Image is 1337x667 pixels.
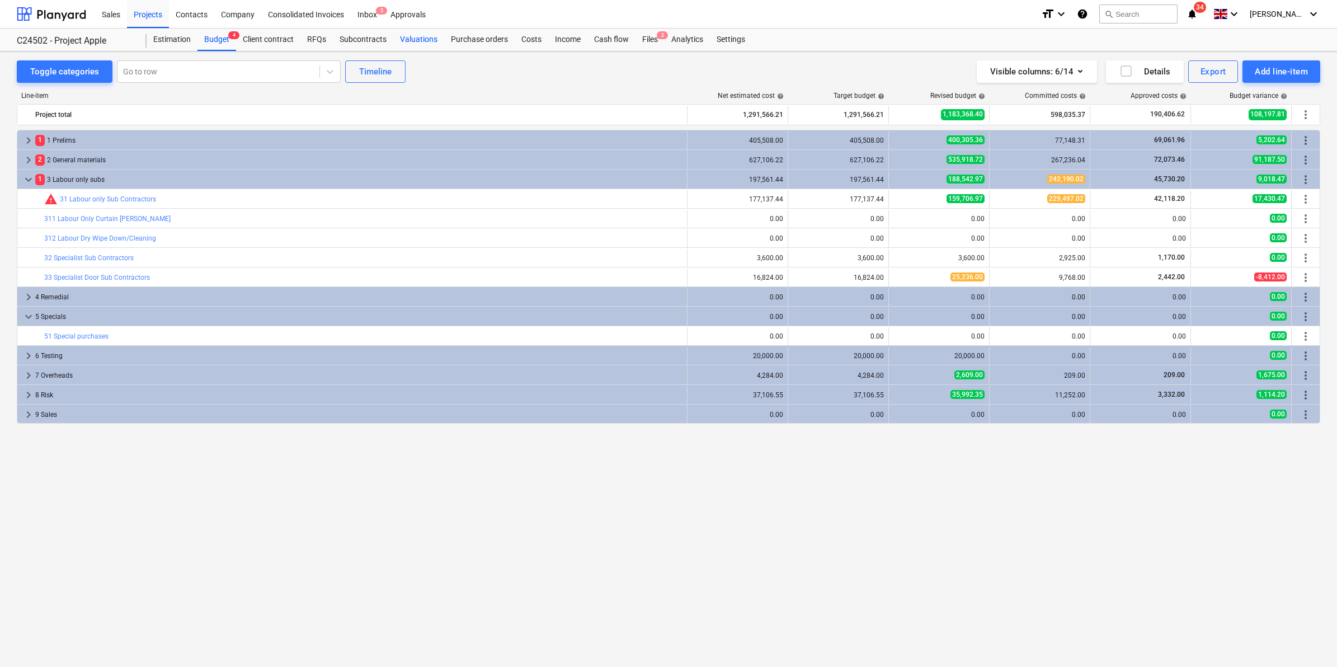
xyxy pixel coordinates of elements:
[35,106,682,124] div: Project total
[1270,233,1287,242] span: 0.00
[333,29,393,51] a: Subcontracts
[893,293,985,301] div: 0.00
[1278,93,1287,100] span: help
[635,29,665,51] a: Files2
[954,370,985,379] span: 2,609.00
[587,29,635,51] div: Cash flow
[393,29,444,51] a: Valuations
[893,234,985,242] div: 0.00
[1299,212,1312,226] span: More actions
[30,64,99,79] div: Toggle categories
[22,173,35,186] span: keyboard_arrow_down
[1099,4,1178,24] button: Search
[665,29,710,51] a: Analytics
[793,332,884,340] div: 0.00
[994,313,1085,321] div: 0.00
[1299,192,1312,206] span: More actions
[692,195,783,203] div: 177,137.44
[60,195,156,203] a: 31 Labour only Sub Contractors
[692,332,783,340] div: 0.00
[657,31,668,39] span: 2
[1270,312,1287,321] span: 0.00
[947,194,985,203] span: 159,706.97
[947,135,985,144] span: 400,305.36
[976,93,985,100] span: help
[1250,10,1306,18] span: [PERSON_NAME]
[17,35,133,47] div: C24502 - Project Apple
[444,29,515,51] div: Purchase orders
[236,29,300,51] a: Client contract
[1178,93,1187,100] span: help
[1201,64,1226,79] div: Export
[1299,349,1312,363] span: More actions
[197,29,236,51] div: Budget
[994,215,1085,223] div: 0.00
[22,290,35,304] span: keyboard_arrow_right
[1025,92,1086,100] div: Committed costs
[793,293,884,301] div: 0.00
[1299,330,1312,343] span: More actions
[1299,408,1312,421] span: More actions
[1270,410,1287,419] span: 0.00
[1153,175,1186,183] span: 45,730.20
[44,215,171,223] a: 311 Labour Only Curtain [PERSON_NAME]
[947,175,985,184] span: 188,542.97
[35,367,682,384] div: 7 Overheads
[1041,7,1054,21] i: format_size
[35,386,682,404] div: 8 Risk
[793,195,884,203] div: 177,137.44
[1270,331,1287,340] span: 0.00
[1077,93,1086,100] span: help
[44,254,134,262] a: 32 Specialist Sub Contractors
[1299,153,1312,167] span: More actions
[1153,156,1186,163] span: 72,073.46
[197,29,236,51] a: Budget4
[44,234,156,242] a: 312 Labour Dry Wipe Down/Cleaning
[35,406,682,424] div: 9 Sales
[692,156,783,164] div: 627,106.22
[1157,253,1186,261] span: 1,170.00
[930,92,985,100] div: Revised budget
[1270,292,1287,301] span: 0.00
[1299,251,1312,265] span: More actions
[359,64,392,79] div: Timeline
[994,332,1085,340] div: 0.00
[1095,234,1186,242] div: 0.00
[1047,175,1085,184] span: 242,190.02
[1157,391,1186,398] span: 3,332.00
[793,274,884,281] div: 16,824.00
[718,92,784,100] div: Net estimated cost
[1054,7,1068,21] i: keyboard_arrow_down
[1194,2,1206,13] span: 34
[1307,7,1320,21] i: keyboard_arrow_down
[692,137,783,144] div: 405,508.00
[994,391,1085,399] div: 11,252.00
[1299,369,1312,382] span: More actions
[994,293,1085,301] div: 0.00
[1299,310,1312,323] span: More actions
[1104,10,1113,18] span: search
[44,274,150,281] a: 33 Specialist Door Sub Contractors
[548,29,587,51] a: Income
[941,109,985,120] span: 1,183,368.40
[35,135,45,145] span: 1
[1153,136,1186,144] span: 69,061.96
[35,308,682,326] div: 5 Specials
[1131,92,1187,100] div: Approved costs
[22,153,35,167] span: keyboard_arrow_right
[345,60,406,83] button: Timeline
[1254,273,1287,281] span: -8,412.00
[710,29,752,51] a: Settings
[1095,313,1186,321] div: 0.00
[1270,351,1287,360] span: 0.00
[44,192,58,206] span: Committed costs exceed revised budget
[1253,155,1287,164] span: 91,187.50
[994,411,1085,419] div: 0.00
[515,29,548,51] a: Costs
[793,215,884,223] div: 0.00
[1157,273,1186,281] span: 2,442.00
[1249,109,1287,120] span: 108,197.81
